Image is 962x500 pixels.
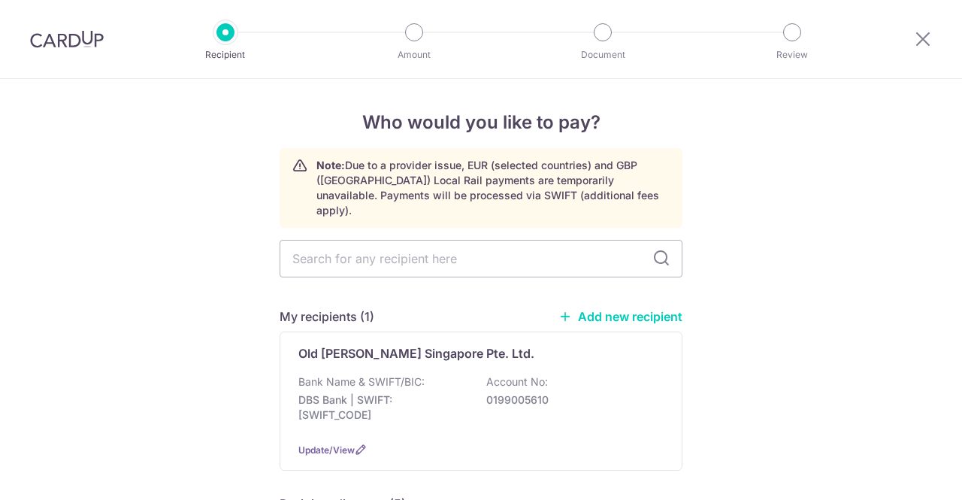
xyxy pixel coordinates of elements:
[486,392,655,408] p: 0199005610
[298,392,467,423] p: DBS Bank | SWIFT: [SWIFT_CODE]
[280,240,682,277] input: Search for any recipient here
[298,374,425,389] p: Bank Name & SWIFT/BIC:
[358,47,470,62] p: Amount
[547,47,658,62] p: Document
[558,309,682,324] a: Add new recipient
[170,47,281,62] p: Recipient
[30,30,104,48] img: CardUp
[280,109,682,136] h4: Who would you like to pay?
[298,344,534,362] p: Old [PERSON_NAME] Singapore Pte. Ltd.
[280,308,374,326] h5: My recipients (1)
[298,444,355,456] a: Update/View
[316,159,345,171] strong: Note:
[737,47,848,62] p: Review
[316,158,670,218] p: Due to a provider issue, EUR (selected countries) and GBP ([GEOGRAPHIC_DATA]) Local Rail payments...
[866,455,947,492] iframe: Opens a widget where you can find more information
[486,374,548,389] p: Account No:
